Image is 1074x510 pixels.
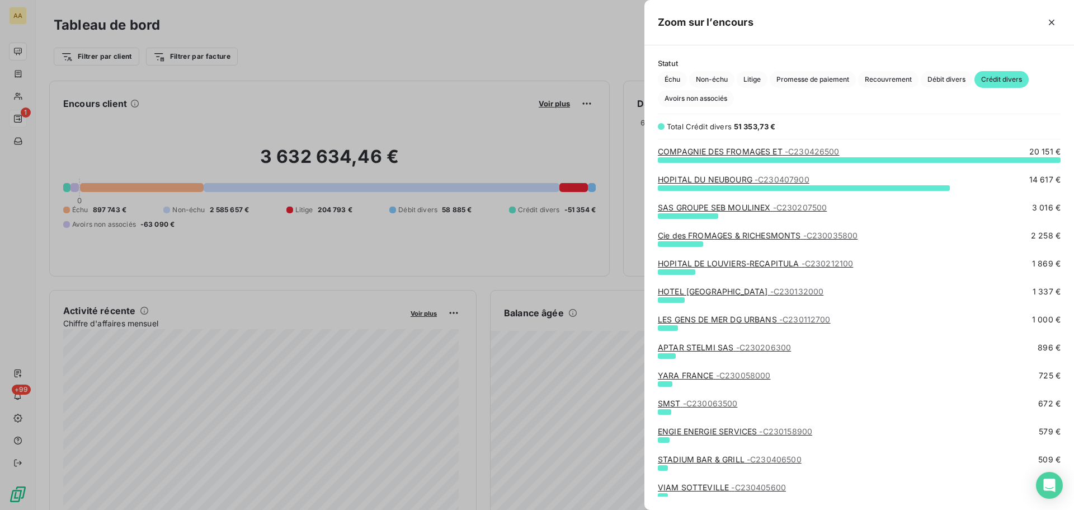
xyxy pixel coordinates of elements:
span: - C230158900 [759,427,812,436]
span: 1 337 € [1033,286,1061,297]
div: Open Intercom Messenger [1036,472,1063,499]
span: - C230132000 [770,287,824,296]
a: STADIUM BAR & GRILL [658,455,802,464]
span: 509 € [1038,454,1061,465]
a: SAS GROUPE SEB MOULINEX [658,203,827,212]
span: 896 € [1038,342,1061,353]
span: - C230405600 [731,483,786,492]
span: 1 000 € [1032,314,1061,325]
button: Débit divers [921,71,972,88]
a: VIAM SOTTEVILLE [658,483,786,492]
span: - C230112700 [779,315,831,324]
span: - C230426500 [785,147,840,156]
span: 14 617 € [1029,174,1061,185]
button: Non-échu [689,71,734,88]
span: 579 € [1039,426,1061,437]
span: - C230406500 [747,455,802,464]
span: - C230058000 [716,371,771,380]
span: - C230063500 [683,399,738,408]
a: YARA FRANCE [658,371,770,380]
span: 672 € [1038,398,1061,409]
a: SMST [658,399,737,408]
a: LES GENS DE MER DG URBANS [658,315,831,324]
span: 51 353,73 € [734,122,776,131]
span: 1 869 € [1032,258,1061,269]
a: HOPITAL DE LOUVIERS-RECAPITULA [658,259,853,268]
h5: Zoom sur l’encours [658,15,753,30]
span: - C230407900 [755,175,809,184]
button: Avoirs non associés [658,90,734,107]
span: - C230212100 [802,259,854,268]
a: APTAR STELMI SAS [658,343,791,352]
a: COMPAGNIE DES FROMAGES ET [658,147,840,156]
span: 3 016 € [1032,202,1061,213]
span: Total Crédit divers [667,122,732,131]
div: grid [644,146,1074,497]
a: HOTEL [GEOGRAPHIC_DATA] [658,287,823,296]
span: - C230035800 [803,231,858,240]
button: Litige [737,71,767,88]
span: - C230206300 [736,343,792,352]
span: 725 € [1039,370,1061,381]
button: Crédit divers [974,71,1029,88]
a: HOPITAL DU NEUBOURG [658,175,809,184]
span: 20 151 € [1029,146,1061,157]
span: - C230207500 [773,203,827,212]
a: ENGIE ENERGIE SERVICES [658,427,812,436]
a: Cie des FROMAGES & RICHESMONTS [658,231,858,240]
button: Échu [658,71,687,88]
span: Statut [658,59,1061,68]
button: Recouvrement [858,71,918,88]
button: Promesse de paiement [770,71,856,88]
span: 2 258 € [1031,230,1061,241]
